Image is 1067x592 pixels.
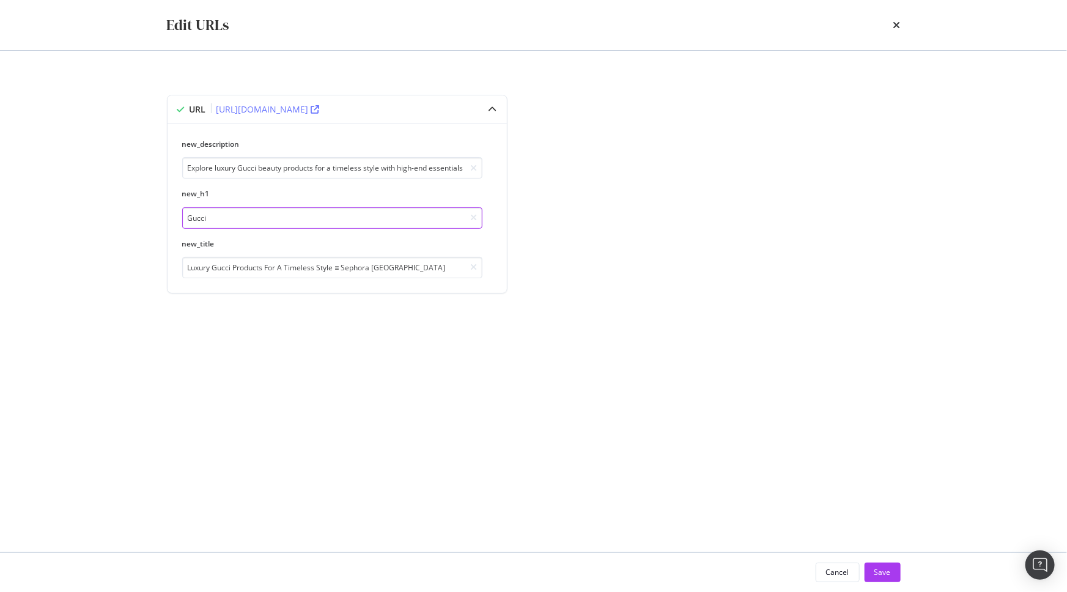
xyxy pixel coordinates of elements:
div: Save [874,567,891,577]
button: Cancel [816,563,860,582]
a: [URL][DOMAIN_NAME] [216,103,320,116]
button: Save [865,563,901,582]
div: [URL][DOMAIN_NAME] [216,103,309,116]
div: Cancel [826,567,849,577]
div: Edit URLs [167,15,229,35]
label: new_h1 [182,188,482,199]
label: new_title [182,239,482,249]
div: Open Intercom Messenger [1025,550,1055,580]
div: times [893,15,901,35]
label: new_description [182,139,482,149]
div: URL [190,103,206,116]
